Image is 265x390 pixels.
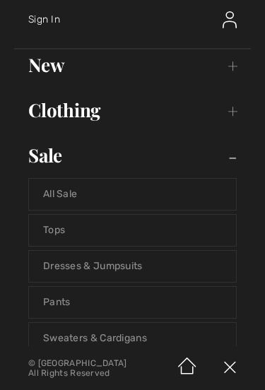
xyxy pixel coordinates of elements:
[166,346,208,390] img: Home
[208,346,251,390] img: X
[14,49,251,81] a: New
[29,251,236,282] a: Dresses & Jumpsuits
[29,179,236,210] a: All Sale
[28,358,140,378] p: © [GEOGRAPHIC_DATA] All Rights Reserved
[14,140,251,171] a: Sale
[29,323,236,354] a: Sweaters & Cardigans
[223,11,237,28] img: Sign In
[28,13,60,25] span: Sign In
[29,215,236,246] a: Tops
[14,95,251,126] a: Clothing
[29,287,236,318] a: Pants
